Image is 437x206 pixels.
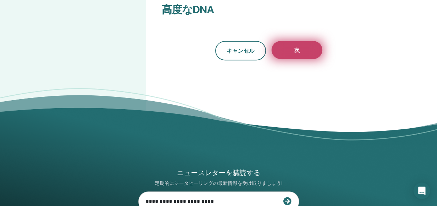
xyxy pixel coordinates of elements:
[138,168,299,178] h4: ニュースレターを購読する
[162,3,376,24] h3: 高度なDNA
[138,180,299,187] p: 定期的にシータヒーリングの最新情報を受け取りましょう!
[294,46,300,54] span: 次
[272,41,322,59] button: 次
[413,182,430,199] div: インターコムメッセンジャーを開く
[215,41,266,60] a: キャンセル
[227,47,254,54] span: キャンセル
